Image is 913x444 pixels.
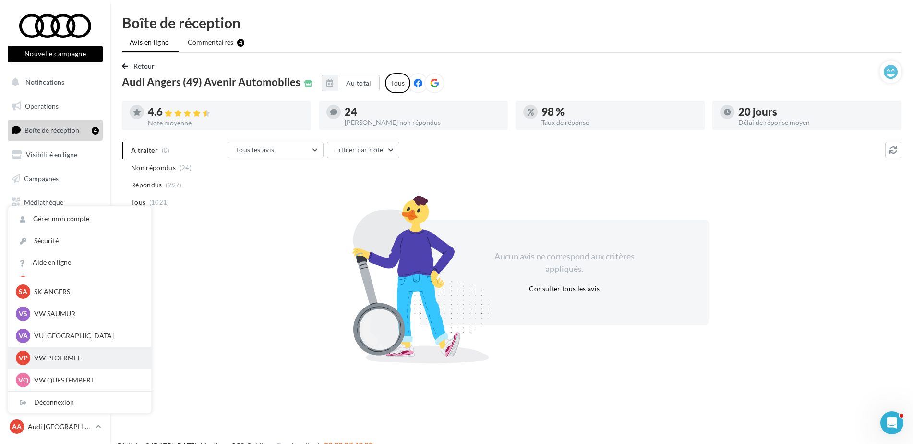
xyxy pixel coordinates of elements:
span: Répondus [131,180,162,190]
p: VU [GEOGRAPHIC_DATA] [34,331,140,341]
span: VS [19,309,27,319]
a: Gérer mon compte [8,208,151,230]
button: Notifications [6,72,101,92]
div: Aucun avis ne correspond aux critères appliqués. [482,250,647,275]
div: Note moyenne [148,120,303,126]
a: Sécurité [8,230,151,252]
div: Déconnexion [8,392,151,413]
iframe: Intercom live chat [880,411,903,434]
span: VA [19,331,28,341]
a: Visibilité en ligne [6,145,105,165]
span: VQ [18,375,28,385]
div: Délai de réponse moyen [738,119,894,126]
span: SA [19,287,27,296]
div: Boîte de réception [122,15,901,30]
span: Commentaires [188,37,234,47]
a: Médiathèque [6,192,105,212]
a: Campagnes [6,169,105,189]
span: Campagnes [24,174,59,182]
button: Au total [322,75,380,91]
button: Retour [122,61,159,72]
span: AA [12,422,22,432]
span: Notifications [25,78,64,86]
button: Filtrer par note [327,142,399,158]
span: (997) [166,181,182,189]
span: Boîte de réception [24,126,79,134]
div: 24 [345,107,500,117]
span: Audi Angers (49) Avenir Automobiles [122,77,300,87]
p: VW PLOERMEL [34,353,140,363]
a: Boîte de réception4 [6,120,105,140]
span: Visibilité en ligne [26,150,77,159]
button: Au total [338,75,380,91]
a: AA Audi [GEOGRAPHIC_DATA] [8,418,103,436]
span: Tous [131,197,145,207]
a: Opérations [6,96,105,116]
span: (24) [180,164,192,172]
button: Tous les avis [228,142,324,158]
div: 4 [237,39,244,47]
span: Tous les avis [236,146,275,154]
a: Aide en ligne [8,252,151,273]
span: (1021) [149,198,169,206]
span: Retour [133,62,155,70]
div: Taux de réponse [541,119,697,126]
div: Tous [385,73,410,93]
div: 98 % [541,107,697,117]
div: 20 jours [738,107,894,117]
span: Non répondus [131,163,176,173]
button: Consulter tous les avis [525,283,603,295]
div: 4 [92,127,99,135]
p: VW QUESTEMBERT [34,375,140,385]
span: Opérations [25,102,59,110]
p: Audi [GEOGRAPHIC_DATA] [28,422,92,432]
div: [PERSON_NAME] non répondus [345,119,500,126]
p: SK ANGERS [34,287,140,296]
span: VP [19,353,28,363]
p: VW SAUMUR [34,309,140,319]
button: Nouvelle campagne [8,46,103,62]
a: PLV et print personnalisable [6,216,105,245]
span: Médiathèque [24,198,63,206]
div: 4.6 [148,107,303,118]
